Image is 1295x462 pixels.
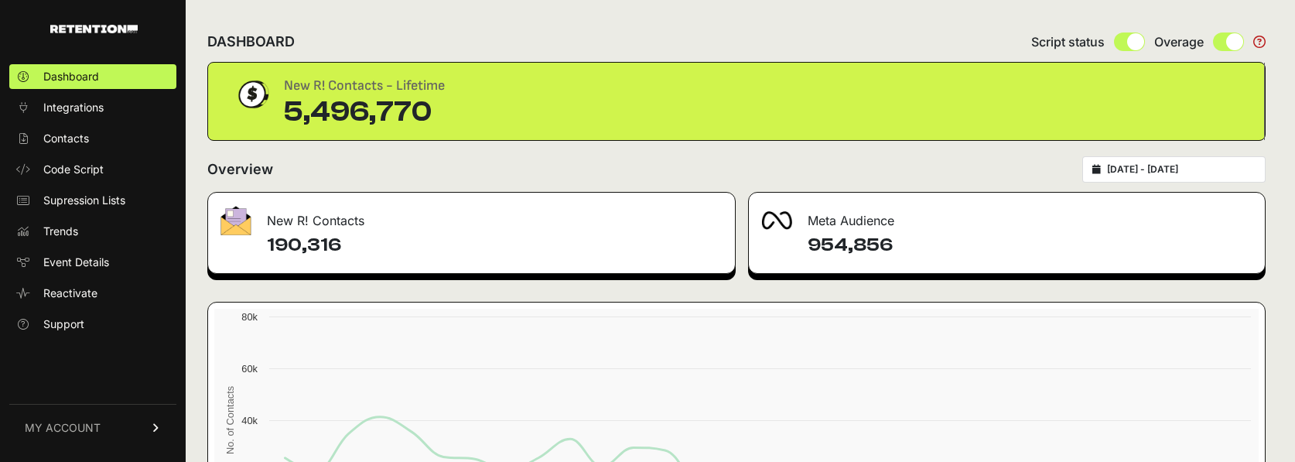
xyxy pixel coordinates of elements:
[224,386,236,454] text: No. of Contacts
[9,95,176,120] a: Integrations
[50,25,138,33] img: Retention.com
[267,233,723,258] h4: 190,316
[9,250,176,275] a: Event Details
[43,100,104,115] span: Integrations
[9,281,176,306] a: Reactivate
[761,211,792,230] img: fa-meta-2f981b61bb99beabf952f7030308934f19ce035c18b003e963880cc3fabeebb7.png
[43,131,89,146] span: Contacts
[9,219,176,244] a: Trends
[25,420,101,436] span: MY ACCOUNT
[284,97,445,128] div: 5,496,770
[208,193,735,239] div: New R! Contacts
[1154,33,1204,51] span: Overage
[1031,33,1105,51] span: Script status
[43,317,84,332] span: Support
[749,193,1265,239] div: Meta Audience
[220,206,251,235] img: fa-envelope-19ae18322b30453b285274b1b8af3d052b27d846a4fbe8435d1a52b978f639a2.png
[207,159,273,180] h2: Overview
[9,64,176,89] a: Dashboard
[43,193,125,208] span: Supression Lists
[43,286,97,301] span: Reactivate
[9,157,176,182] a: Code Script
[241,415,258,426] text: 40k
[207,31,295,53] h2: DASHBOARD
[43,162,104,177] span: Code Script
[9,404,176,451] a: MY ACCOUNT
[43,255,109,270] span: Event Details
[9,188,176,213] a: Supression Lists
[808,233,1252,258] h4: 954,856
[9,126,176,151] a: Contacts
[233,75,272,114] img: dollar-coin-05c43ed7efb7bc0c12610022525b4bbbb207c7efeef5aecc26f025e68dcafac9.png
[43,224,78,239] span: Trends
[43,69,99,84] span: Dashboard
[284,75,445,97] div: New R! Contacts - Lifetime
[241,311,258,323] text: 80k
[9,312,176,337] a: Support
[241,363,258,375] text: 60k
